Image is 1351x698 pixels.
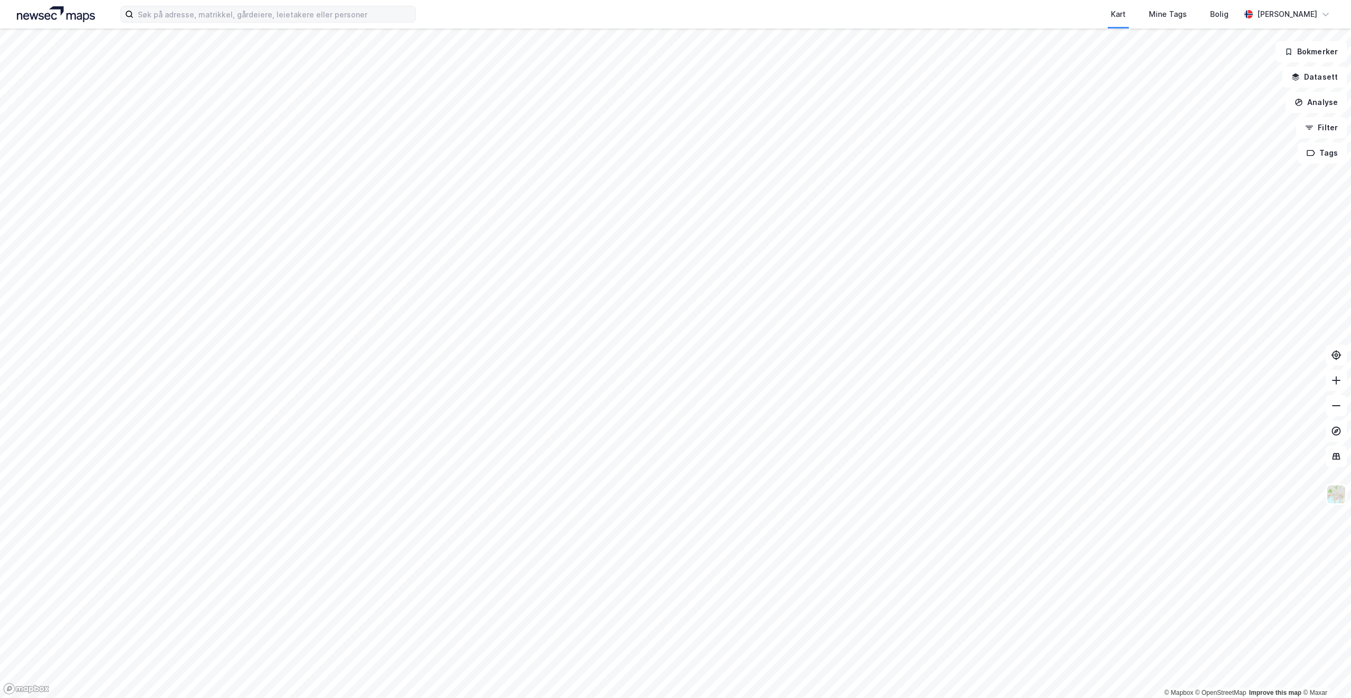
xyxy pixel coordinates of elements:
[1149,8,1187,21] div: Mine Tags
[134,6,415,22] input: Søk på adresse, matrikkel, gårdeiere, leietakere eller personer
[1210,8,1229,21] div: Bolig
[1296,117,1347,138] button: Filter
[1326,484,1346,504] img: Z
[1286,92,1347,113] button: Analyse
[1195,689,1247,696] a: OpenStreetMap
[1298,647,1351,698] div: Kontrollprogram for chat
[1257,8,1317,21] div: [PERSON_NAME]
[1164,689,1193,696] a: Mapbox
[1298,142,1347,164] button: Tags
[1298,647,1351,698] iframe: Chat Widget
[1276,41,1347,62] button: Bokmerker
[3,683,50,695] a: Mapbox homepage
[1249,689,1301,696] a: Improve this map
[1111,8,1126,21] div: Kart
[1282,66,1347,88] button: Datasett
[17,6,95,22] img: logo.a4113a55bc3d86da70a041830d287a7e.svg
